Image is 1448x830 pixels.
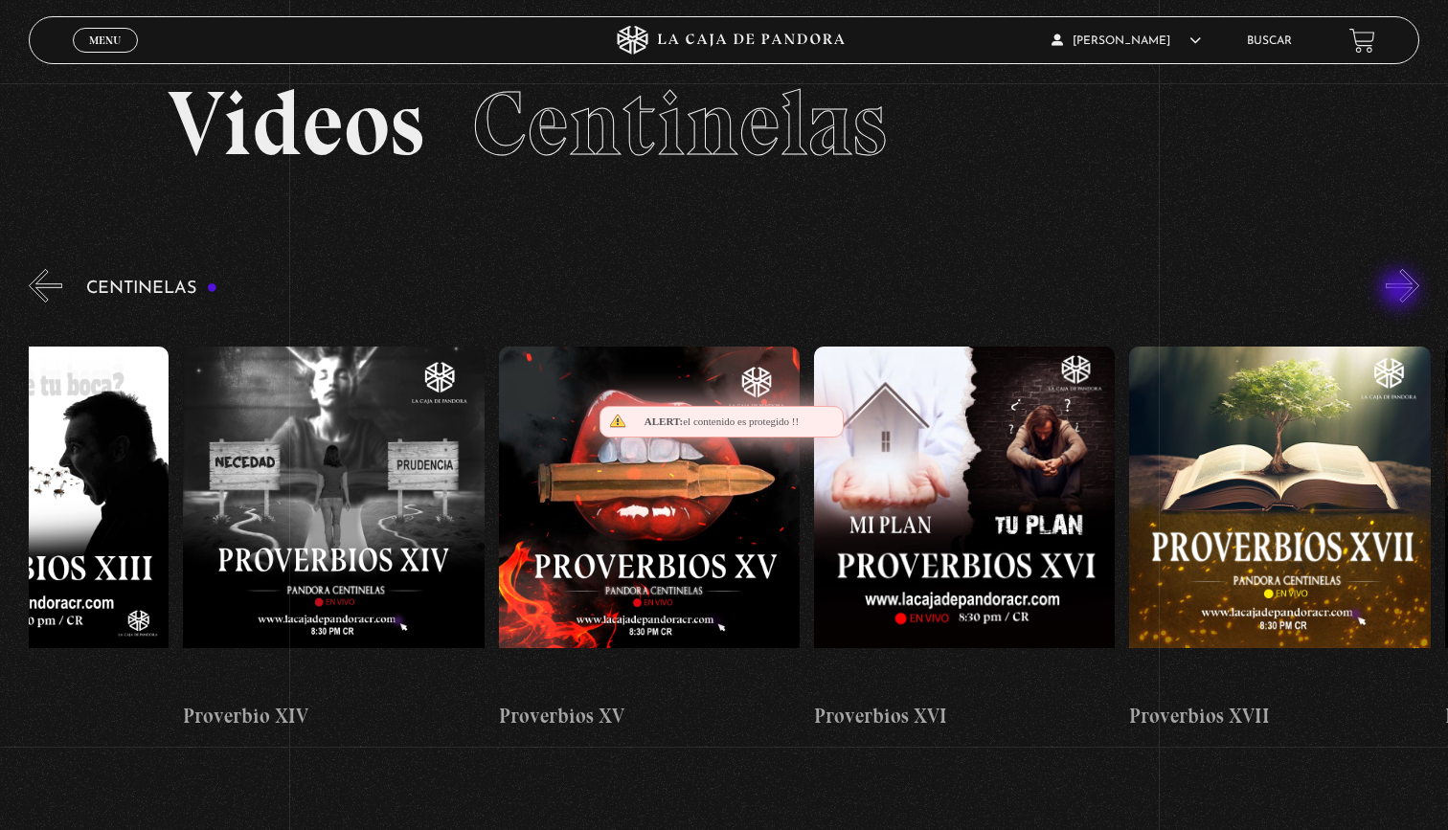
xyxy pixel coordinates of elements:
[645,415,683,427] span: Alert:
[1129,701,1430,731] h4: Proverbios XVII
[29,269,62,303] button: Previous
[814,701,1115,731] h4: Proverbios XVI
[1247,35,1292,47] a: Buscar
[814,317,1115,762] a: Proverbios XVI
[499,701,800,731] h4: Proverbios XV
[1349,28,1375,54] a: View your shopping cart
[183,317,484,762] a: Proverbio XIV
[1386,269,1419,303] button: Next
[86,280,217,298] h3: Centinelas
[600,406,844,437] div: el contenido es protegido !!
[472,69,887,178] span: Centinelas
[168,79,1279,169] h2: Videos
[1129,317,1430,762] a: Proverbios XVII
[1052,35,1201,47] span: [PERSON_NAME]
[89,34,121,46] span: Menu
[82,51,127,64] span: Cerrar
[499,317,800,762] a: Proverbios XV
[183,701,484,731] h4: Proverbio XIV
